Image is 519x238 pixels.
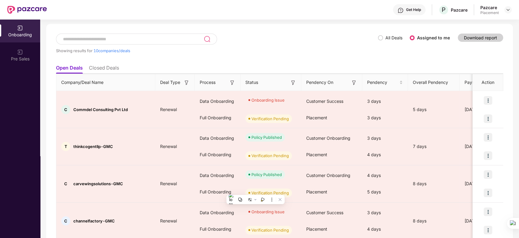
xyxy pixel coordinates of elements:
[484,226,492,234] img: icon
[351,80,357,86] img: svg+xml;base64,PHN2ZyB3aWR0aD0iMTYiIGhlaWdodD0iMTYiIHZpZXdCb3g9IjAgMCAxNiAxNiIgZmlsbD0ibm9uZSIgeG...
[460,143,505,150] div: [DATE]
[195,93,240,110] div: Data Onboarding
[251,171,282,178] div: Policy Published
[362,110,408,126] div: 3 days
[460,218,505,224] div: [DATE]
[56,74,155,91] th: Company/Deal Name
[451,7,468,13] div: Pazcare
[458,34,503,42] button: Download report
[229,80,235,86] img: svg+xml;base64,PHN2ZyB3aWR0aD0iMTYiIGhlaWdodD0iMTYiIHZpZXdCb3g9IjAgMCAxNiAxNiIgZmlsbD0ibm9uZSIgeG...
[251,227,289,233] div: Verification Pending
[251,153,289,159] div: Verification Pending
[460,180,505,187] div: [DATE]
[362,221,408,237] div: 4 days
[200,79,216,86] span: Process
[408,106,460,113] div: 5 days
[480,10,499,15] div: Placement
[245,79,258,86] span: Status
[306,152,327,157] span: Placement
[484,189,492,197] img: icon
[155,181,182,186] span: Renewal
[417,35,450,40] label: Assigned to me
[362,74,408,91] th: Pendency
[184,80,190,86] img: svg+xml;base64,PHN2ZyB3aWR0aD0iMTYiIGhlaWdodD0iMTYiIHZpZXdCb3g9IjAgMCAxNiAxNiIgZmlsbD0ibm9uZSIgeG...
[306,210,343,215] span: Customer Success
[195,130,240,146] div: Data Onboarding
[61,216,70,225] div: C
[251,209,285,215] div: Onboarding Issue
[73,107,128,112] span: Commdel Consulting Pvt Ltd
[195,221,240,237] div: Full Onboarding
[480,5,499,10] div: Pazcare
[306,99,343,104] span: Customer Success
[306,173,350,178] span: Customer Onboarding
[195,110,240,126] div: Full Onboarding
[442,6,446,13] span: P
[306,79,333,86] span: Pendency On
[195,167,240,184] div: Data Onboarding
[251,134,282,140] div: Policy Published
[290,80,296,86] img: svg+xml;base64,PHN2ZyB3aWR0aD0iMTYiIGhlaWdodD0iMTYiIHZpZXdCb3g9IjAgMCAxNiAxNiIgZmlsbD0ibm9uZSIgeG...
[306,115,327,120] span: Placement
[155,218,182,223] span: Renewal
[195,204,240,221] div: Data Onboarding
[473,74,503,91] th: Action
[362,184,408,200] div: 5 days
[251,97,285,103] div: Onboarding Issue
[362,93,408,110] div: 3 days
[406,7,421,12] div: Get Help
[89,65,119,74] li: Closed Deals
[251,116,289,122] div: Verification Pending
[408,218,460,224] div: 8 days
[73,181,123,186] span: carvewingsolutions-GMC
[73,144,113,149] span: thinkcogentllp-GMC
[484,207,492,216] img: icon
[408,74,460,91] th: Overall Pendency
[362,167,408,184] div: 4 days
[155,107,182,112] span: Renewal
[362,130,408,146] div: 3 days
[61,142,70,151] div: T
[93,48,130,53] span: 10 companies/deals
[362,146,408,163] div: 4 days
[362,204,408,221] div: 3 days
[306,135,350,141] span: Customer Onboarding
[56,65,83,74] li: Open Deals
[61,105,70,114] div: C
[160,79,180,86] span: Deal Type
[204,35,211,43] img: svg+xml;base64,PHN2ZyB3aWR0aD0iMjQiIGhlaWdodD0iMjUiIHZpZXdCb3g9IjAgMCAyNCAyNSIgZmlsbD0ibm9uZSIgeG...
[408,180,460,187] div: 8 days
[385,35,402,40] label: All Deals
[484,151,492,160] img: icon
[367,79,398,86] span: Pendency
[484,170,492,179] img: icon
[251,190,289,196] div: Verification Pending
[398,7,404,13] img: svg+xml;base64,PHN2ZyBpZD0iSGVscC0zMngzMiIgeG1sbnM9Imh0dHA6Ly93d3cudzMub3JnLzIwMDAvc3ZnIiB3aWR0aD...
[484,114,492,123] img: icon
[460,106,505,113] div: [DATE]
[7,6,47,14] img: New Pazcare Logo
[17,49,23,55] img: svg+xml;base64,PHN2ZyB3aWR0aD0iMjAiIGhlaWdodD0iMjAiIHZpZXdCb3g9IjAgMCAyMCAyMCIgZmlsbD0ibm9uZSIgeG...
[195,146,240,163] div: Full Onboarding
[56,48,378,53] div: Showing results for
[484,133,492,142] img: icon
[484,96,492,105] img: icon
[306,226,327,232] span: Placement
[460,74,505,91] th: Payment Done
[306,189,327,194] span: Placement
[17,25,23,31] img: svg+xml;base64,PHN2ZyB3aWR0aD0iMjAiIGhlaWdodD0iMjAiIHZpZXdCb3g9IjAgMCAyMCAyMCIgZmlsbD0ibm9uZSIgeG...
[408,143,460,150] div: 7 days
[73,218,115,223] span: channelfactory-GMC
[61,179,70,188] div: C
[195,184,240,200] div: Full Onboarding
[465,79,496,86] span: Payment Done
[506,7,510,12] img: svg+xml;base64,PHN2ZyBpZD0iRHJvcGRvd24tMzJ4MzIiIHhtbG5zPSJodHRwOi8vd3d3LnczLm9yZy8yMDAwL3N2ZyIgd2...
[155,144,182,149] span: Renewal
